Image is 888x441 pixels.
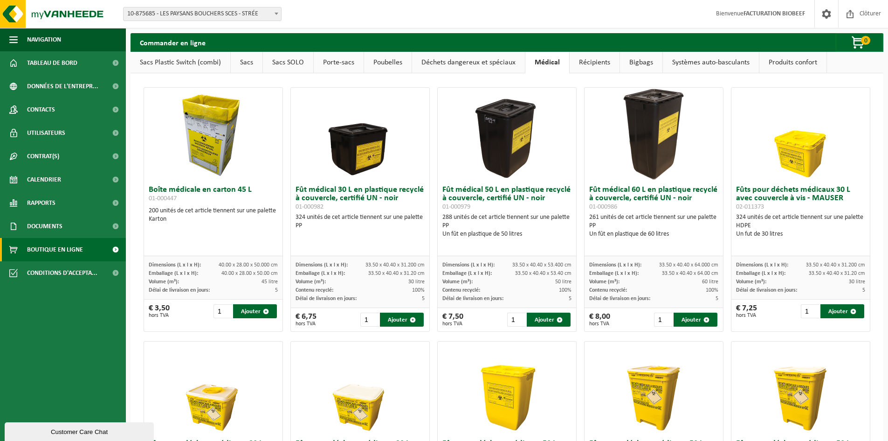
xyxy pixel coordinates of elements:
[559,287,571,293] span: 100%
[27,51,77,75] span: Tableau de bord
[27,215,62,238] span: Documents
[442,321,463,327] span: hors TVA
[27,145,59,168] span: Contrat(s)
[662,271,718,276] span: 33.50 x 40.40 x 64.00 cm
[736,203,764,210] span: 02-011373
[296,296,357,301] span: Délai de livraison en jours:
[659,262,718,268] span: 33.50 x 40.40 x 64.000 cm
[442,203,470,210] span: 01-000979
[149,207,278,224] div: 200 unités de cet article tiennent sur une palette
[149,186,278,204] h3: Boîte médicale en carton 45 L
[743,10,805,17] strong: FACTURATION BIOBEEF
[296,262,348,268] span: Dimensions (L x l x H):
[364,52,412,73] a: Poubelles
[131,33,215,51] h2: Commander en ligne
[555,279,571,285] span: 50 litre
[527,313,571,327] button: Ajouter
[412,287,425,293] span: 100%
[806,262,865,268] span: 33.50 x 40.40 x 31.200 cm
[736,213,865,238] div: 324 unités de cet article tiennent sur une palette
[233,304,277,318] button: Ajouter
[27,168,61,191] span: Calendrier
[296,279,326,285] span: Volume (m³):
[589,186,718,211] h3: Fût médical 60 L en plastique recyclé à couvercle, certifié UN - noir
[219,262,278,268] span: 40.00 x 28.00 x 50.000 cm
[149,287,210,293] span: Délai de livraison en jours:
[507,313,526,327] input: 1
[221,271,278,276] span: 40.00 x 28.00 x 50.00 cm
[716,296,718,301] span: 5
[124,7,281,21] span: 10-875685 - LES PAYSANS BOUCHERS SCES - STRÉE
[27,261,97,285] span: Conditions d'accepta...
[525,52,569,73] a: Médical
[663,52,759,73] a: Systèmes auto-basculants
[589,287,627,293] span: Contenu recyclé:
[736,262,788,268] span: Dimensions (L x l x H):
[149,279,179,285] span: Volume (m³):
[275,287,278,293] span: 5
[515,271,571,276] span: 33.50 x 40.40 x 53.40 cm
[262,279,278,285] span: 45 litre
[702,279,718,285] span: 60 litre
[27,121,65,145] span: Utilisateurs
[263,52,313,73] a: Sacs SOLO
[412,52,525,73] a: Déchets dangereux et spéciaux
[736,279,766,285] span: Volume (m³):
[314,342,407,435] img: 01-999934
[570,52,620,73] a: Récipients
[368,271,425,276] span: 33.50 x 40.40 x 31.20 cm
[589,203,617,210] span: 01-000986
[759,52,826,73] a: Produits confort
[836,33,882,52] button: 0
[27,75,98,98] span: Données de l'entrepr...
[607,342,701,435] img: 02-011377
[861,36,870,45] span: 0
[27,238,83,261] span: Boutique en ligne
[654,313,673,327] input: 1
[801,304,820,318] input: 1
[314,88,407,181] img: 01-000982
[296,287,333,293] span: Contenu recyclé:
[589,271,639,276] span: Emballage (L x l x H):
[314,52,364,73] a: Porte-sacs
[27,191,55,215] span: Rapports
[589,213,718,238] div: 261 unités de cet article tiennent sur une palette
[296,313,317,327] div: € 6,75
[296,186,425,211] h3: Fût médical 30 L en plastique recyclé à couvercle, certifié UN - noir
[296,213,425,230] div: 324 unités de cet article tiennent sur une palette
[167,342,260,435] img: 02-011375
[149,304,170,318] div: € 3,50
[296,222,425,230] div: PP
[442,230,571,238] div: Un fût en plastique de 50 litres
[736,313,757,318] span: hors TVA
[149,262,201,268] span: Dimensions (L x l x H):
[442,279,473,285] span: Volume (m³):
[809,271,865,276] span: 33.50 x 40.40 x 31.20 cm
[674,313,717,327] button: Ajouter
[408,279,425,285] span: 30 litre
[27,98,55,121] span: Contacts
[589,222,718,230] div: PP
[442,296,503,301] span: Délai de livraison en jours:
[296,203,324,210] span: 01-000982
[27,28,61,51] span: Navigation
[736,222,865,230] div: HDPE
[736,304,757,318] div: € 7,25
[442,262,495,268] span: Dimensions (L x l x H):
[167,88,260,181] img: 01-000447
[213,304,233,318] input: 1
[820,304,864,318] button: Ajouter
[736,287,797,293] span: Délai de livraison en jours:
[131,52,230,73] a: Sacs Plastic Switch (combi)
[360,313,379,327] input: 1
[365,262,425,268] span: 33.50 x 40.40 x 31.200 cm
[706,287,718,293] span: 100%
[231,52,262,73] a: Sacs
[862,287,865,293] span: 5
[736,186,865,211] h3: Fûts pour déchets médicaux 30 L avec couvercle à vis - MAUSER
[461,342,554,435] img: 02-011378
[442,186,571,211] h3: Fût médical 50 L en plastique recyclé à couvercle, certifié UN - noir
[5,420,156,441] iframe: chat widget
[442,313,463,327] div: € 7,50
